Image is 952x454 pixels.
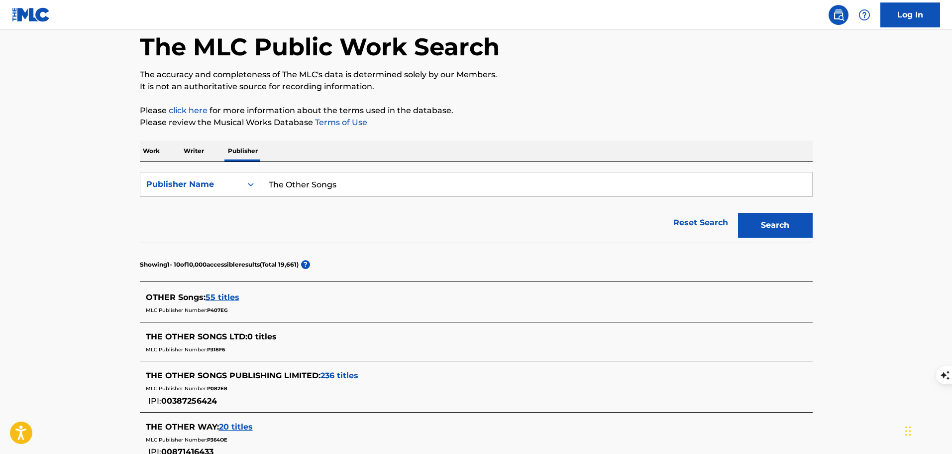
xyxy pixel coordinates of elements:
[206,293,239,302] span: 55 titles
[161,396,217,406] span: 00387256424
[668,212,733,234] a: Reset Search
[313,118,367,127] a: Terms of Use
[738,213,813,238] button: Search
[902,406,952,454] iframe: Chat Widget
[247,332,277,341] span: 0 titles
[146,293,206,302] span: OTHER Songs :
[207,307,228,313] span: P407EG
[140,32,500,62] h1: The MLC Public Work Search
[207,437,227,443] span: P364OE
[905,416,911,446] div: Drag
[140,105,813,117] p: Please for more information about the terms used in the database.
[140,69,813,81] p: The accuracy and completeness of The MLC's data is determined solely by our Members.
[12,7,50,22] img: MLC Logo
[320,371,358,380] span: 236 titles
[140,81,813,93] p: It is not an authoritative source for recording information.
[207,385,227,392] span: P082E8
[880,2,940,27] a: Log In
[219,422,253,432] span: 20 titles
[829,5,848,25] a: Public Search
[301,260,310,269] span: ?
[181,141,207,161] p: Writer
[207,346,225,353] span: P318F6
[225,141,261,161] p: Publisher
[140,172,813,243] form: Search Form
[146,437,207,443] span: MLC Publisher Number:
[146,307,207,313] span: MLC Publisher Number:
[858,9,870,21] img: help
[833,9,845,21] img: search
[146,346,207,353] span: MLC Publisher Number:
[146,422,219,432] span: THE OTHER WAY :
[146,385,207,392] span: MLC Publisher Number:
[140,141,163,161] p: Work
[146,178,236,190] div: Publisher Name
[140,117,813,129] p: Please review the Musical Works Database
[146,332,247,341] span: THE OTHER SONGS LTD :
[146,371,320,380] span: THE OTHER SONGS PUBLISHING LIMITED :
[148,396,161,406] span: IPI:
[854,5,874,25] div: Help
[169,106,208,115] a: click here
[140,260,299,269] p: Showing 1 - 10 of 10,000 accessible results (Total 19,661 )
